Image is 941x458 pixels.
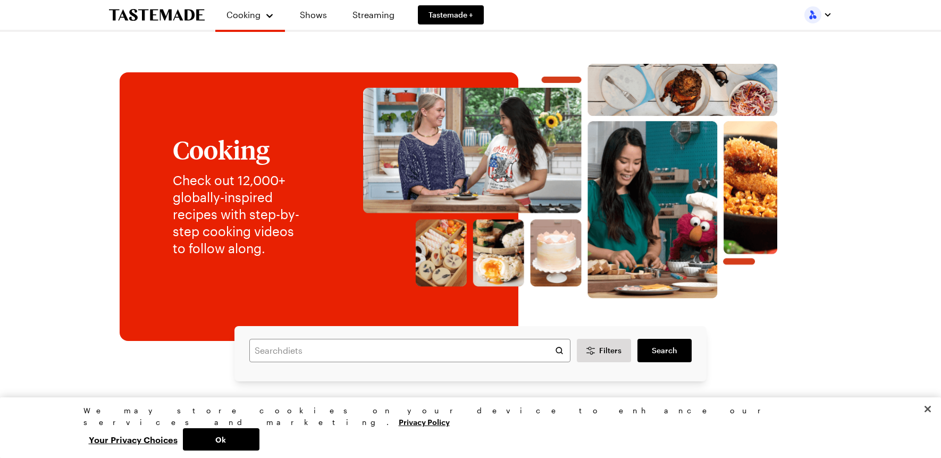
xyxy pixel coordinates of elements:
[83,405,849,428] div: We may store cookies on your device to enhance our services and marketing.
[183,428,259,451] button: Ok
[652,345,677,356] span: Search
[637,339,692,362] a: filters
[599,345,621,356] span: Filters
[577,339,631,362] button: Desktop filters
[429,10,473,20] span: Tastemade +
[173,172,308,257] p: Check out 12,000+ globally-inspired recipes with step-by-step cooking videos to follow along.
[330,64,811,298] img: Explore recipes
[916,397,939,421] button: Close
[418,5,484,24] a: Tastemade +
[173,136,308,163] h1: Cooking
[399,417,450,427] a: More information about your privacy, opens in a new tab
[804,6,821,23] img: Profile picture
[83,428,183,451] button: Your Privacy Choices
[804,6,832,23] button: Profile picture
[83,405,849,451] div: Privacy
[226,4,274,26] button: Cooking
[226,10,261,20] span: Cooking
[109,9,205,21] a: To Tastemade Home Page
